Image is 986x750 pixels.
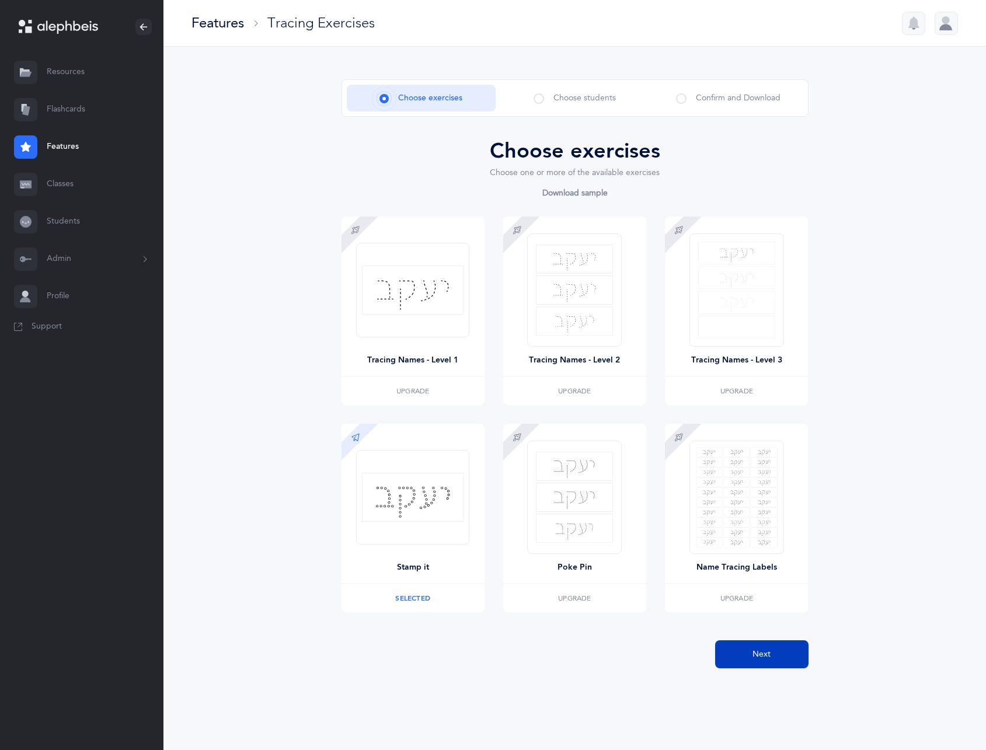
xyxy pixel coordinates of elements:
[342,167,809,179] div: Choose one or more of the available exercises
[362,473,464,522] img: stamp-it.svg
[558,561,592,574] div: Poke Pin
[536,452,613,543] img: poke-pin.svg
[503,584,646,612] button: Upgrade
[665,584,808,612] button: Upgrade
[395,594,430,602] span: Selected
[362,266,464,315] img: tracing-names-level-1.svg
[665,377,808,405] button: Upgrade
[553,92,616,104] span: Choose students
[752,648,771,661] span: Next
[397,561,429,574] div: Stamp it
[928,692,972,736] iframe: Drift Widget Chat Controller
[698,242,775,339] img: tracing-names-level-3.svg
[529,354,620,367] div: Tracing Names - Level 2
[398,92,462,104] span: Choose exercises
[32,321,62,333] span: Support
[342,135,809,167] div: Choose exercises
[696,447,778,547] img: name-tracing-labels.svg
[696,92,781,104] span: Confirm and Download
[367,354,458,367] div: Tracing Names - Level 1
[696,561,777,574] div: Name Tracing Labels
[191,13,244,33] div: Features
[715,640,809,668] button: Next
[267,13,375,33] div: Tracing Exercises
[342,377,485,405] button: Upgrade
[536,245,613,336] img: tracing-names-level-2.svg
[503,377,646,405] button: Upgrade
[542,189,608,203] a: Download sample
[691,354,782,367] div: Tracing Names - Level 3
